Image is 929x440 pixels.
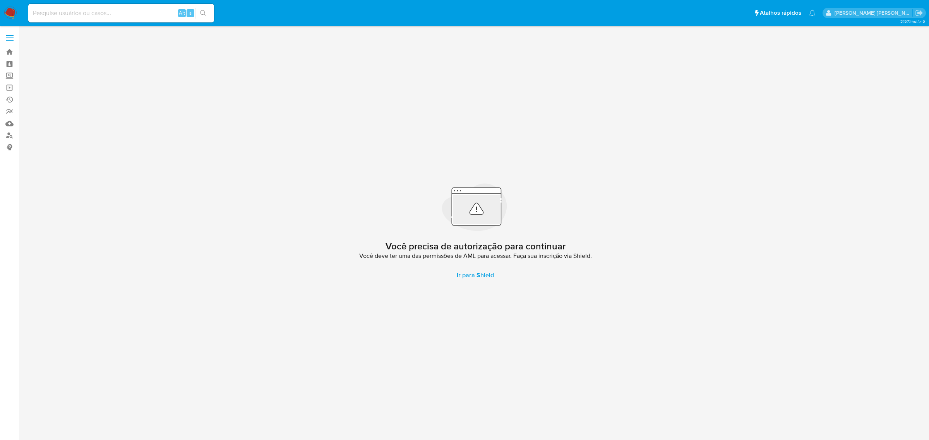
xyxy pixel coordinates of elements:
[447,266,503,285] a: Ir para Shield
[179,9,185,17] span: Alt
[386,240,566,252] h2: Você precisa de autorização para continuar
[457,266,494,285] span: Ir para Shield
[915,9,923,17] a: Sair
[760,9,801,17] span: Atalhos rápidos
[189,9,192,17] span: s
[835,9,913,17] p: emerson.gomes@mercadopago.com.br
[809,10,816,16] a: Notificações
[359,252,592,260] span: Você deve ter uma das permissões de AML para acessar. Faça sua inscrição via Shield.
[28,8,214,18] input: Pesquise usuários ou casos...
[195,8,211,19] button: search-icon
